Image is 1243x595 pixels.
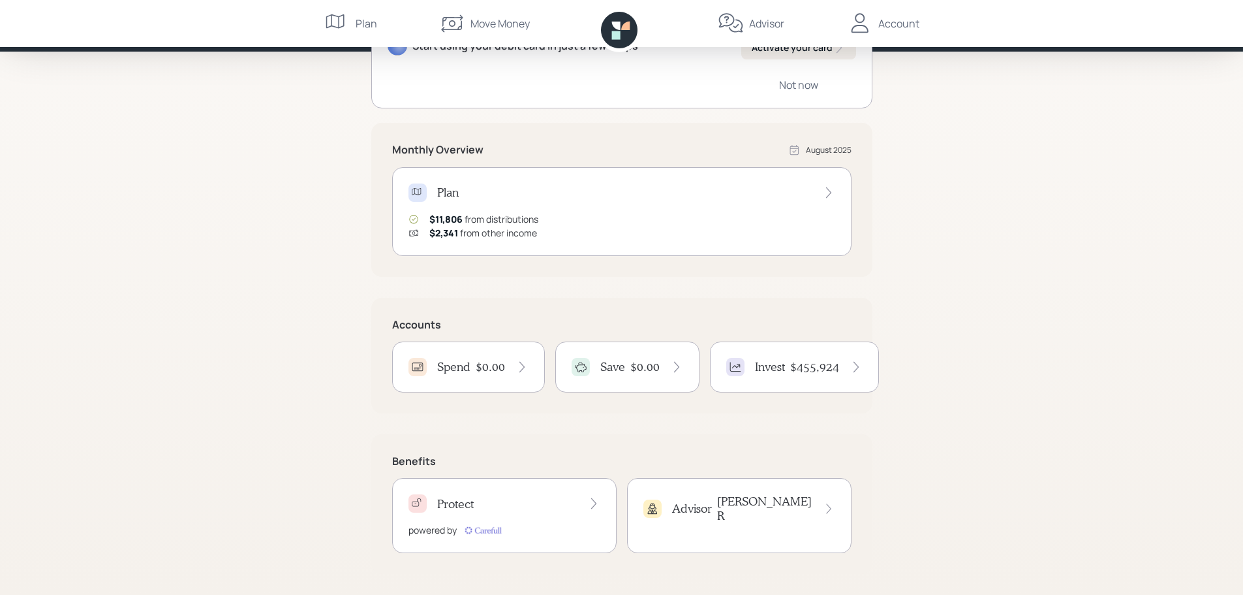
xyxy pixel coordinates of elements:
[630,360,660,374] h4: $0.00
[437,360,470,374] h4: Spend
[462,524,504,537] img: carefull-M2HCGCDH.digested.png
[437,185,459,200] h4: Plan
[437,497,474,511] h4: Protect
[752,41,846,54] div: Activate your card
[429,227,458,239] span: $2,341
[356,16,377,31] div: Plan
[600,360,625,374] h4: Save
[790,360,839,374] h4: $455,924
[392,319,852,331] h5: Accounts
[779,78,818,92] div: Not now
[878,16,919,31] div: Account
[717,494,813,523] h4: [PERSON_NAME] R
[429,213,463,225] span: $11,806
[470,16,530,31] div: Move Money
[755,360,785,374] h4: Invest
[749,16,784,31] div: Advisor
[741,36,856,59] button: Activate your card
[806,144,852,156] div: August 2025
[429,226,537,240] div: from other income
[672,502,712,516] h4: Advisor
[408,523,457,537] div: powered by
[392,455,852,468] h5: Benefits
[476,360,505,374] h4: $0.00
[429,212,538,226] div: from distributions
[392,144,483,156] h5: Monthly Overview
